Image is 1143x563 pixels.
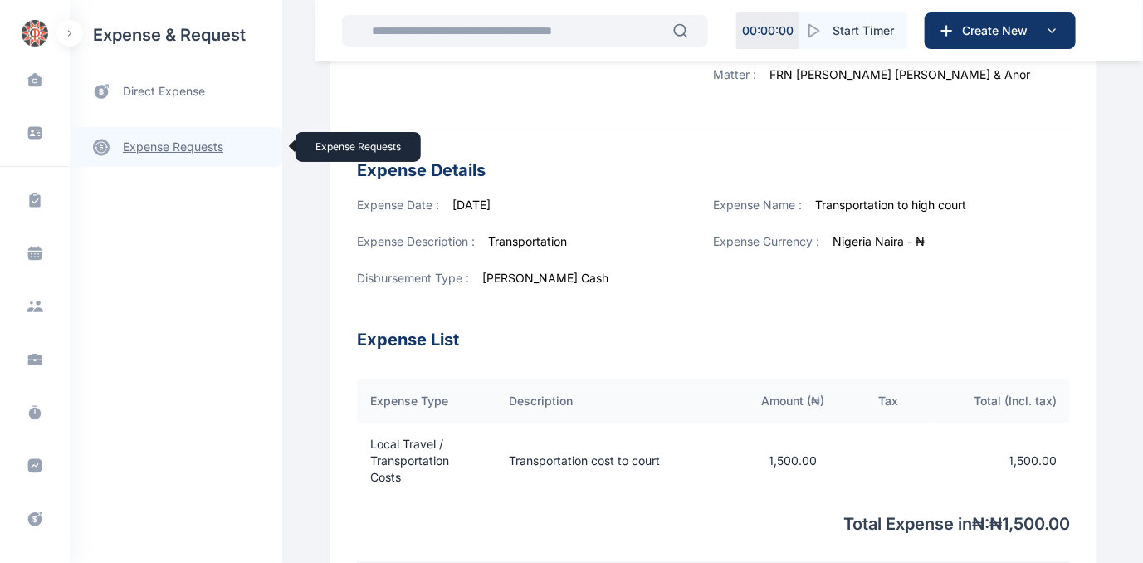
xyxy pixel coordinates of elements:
[833,234,926,248] span: Nigeria Naira - ₦
[742,22,794,39] p: 00 : 00 : 00
[357,423,489,499] td: Local Travel / Transportation Costs
[70,127,282,167] a: expense requests
[745,379,841,423] th: Amount ( ₦ )
[770,67,1031,81] span: FRN [PERSON_NAME] [PERSON_NAME] & Anor
[936,423,1070,499] td: 1,500.00
[357,499,1070,536] p: Total Expense in ₦ : ₦ 1,500.00
[489,379,745,423] th: Description
[841,379,936,423] th: Tax
[70,70,282,114] a: direct expense
[357,379,489,423] th: Expense Type
[936,379,1070,423] th: Total (Incl. tax)
[357,234,475,248] span: Expense Description :
[70,114,282,167] div: expense requestsexpense requests
[357,306,1070,353] h3: Expense List
[357,271,469,285] span: Disbursement Type :
[799,12,907,49] button: Start Timer
[833,22,894,39] span: Start Timer
[955,22,1042,39] span: Create New
[714,67,757,81] span: Matter :
[925,12,1076,49] button: Create New
[745,423,841,499] td: 1,500.00
[489,423,745,499] td: Transportation cost to court
[357,157,1070,184] h3: Expense Details
[488,234,567,248] span: Transportation
[714,234,820,248] span: Expense Currency :
[452,198,491,212] span: [DATE]
[357,198,439,212] span: Expense Date :
[816,198,967,212] span: Transportation to high court
[123,83,205,100] span: direct expense
[714,198,803,212] span: Expense Name :
[482,271,608,285] span: [PERSON_NAME] Cash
